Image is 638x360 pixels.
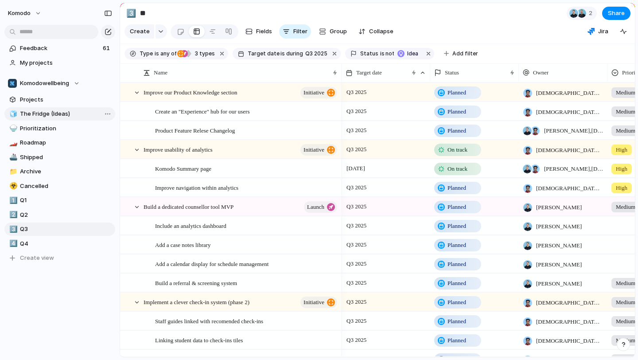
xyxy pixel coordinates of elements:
span: Implement a clever check-in system (phase 2) [144,297,249,307]
span: The Fridge (Ideas) [20,110,112,118]
button: launch [304,201,337,213]
span: Staff guides linked with recomended check-ins [155,316,263,326]
span: launch [307,201,324,213]
div: 🏎️ [9,138,16,148]
span: Build a dedicated counsellor tool MVP [144,201,233,211]
div: 🚢 [9,152,16,162]
span: Fields [256,27,272,36]
button: 📁 [8,167,17,176]
span: [PERSON_NAME] [536,203,582,212]
span: Product Feature Relese Changelog [155,125,235,135]
button: isduring [280,49,304,59]
span: Planned [447,241,466,250]
div: 🚢Shipped [4,151,115,164]
span: Planned [447,126,466,135]
button: initiative [300,87,337,98]
span: Cancelled [20,182,112,191]
span: initiative [303,86,324,99]
span: Planned [447,222,466,231]
span: [PERSON_NAME] [536,279,582,288]
span: Create [130,27,150,36]
span: during [285,50,303,58]
a: 1️⃣Q1 [4,194,115,207]
span: Q3 [20,225,112,234]
button: Filter [279,24,311,39]
span: Improve our Product Knowledge section [144,87,237,97]
span: Q3 2025 [344,220,369,231]
button: Idea [395,49,423,59]
span: Q3 2025 [344,182,369,193]
span: Planned [447,88,466,97]
div: 3️⃣ [126,7,136,19]
button: Fields [242,24,276,39]
span: Idea [407,50,420,58]
button: 4️⃣ [8,239,17,248]
button: 🍚 [8,124,17,133]
button: isnot [378,49,396,59]
span: Planned [447,184,466,192]
button: 🧊 [8,110,17,118]
span: Create an "Experience" hub for our users [155,106,249,116]
span: Archive [20,167,112,176]
span: not [385,50,394,58]
span: Prioritization [20,124,112,133]
span: Add a case notes library [155,239,211,250]
span: is [155,50,159,58]
span: Medium [616,279,635,288]
div: 📁 [9,167,16,177]
span: Jira [598,27,608,36]
button: ☣️ [8,182,17,191]
button: Komodowellbeing [4,77,115,90]
a: 🏎️Roadmap [4,136,115,149]
button: Collapse [355,24,397,39]
span: Planned [447,260,466,269]
span: Projects [20,95,112,104]
span: Type [140,50,153,58]
span: Q3 2025 [344,258,369,269]
span: Improve navigation within analytics [155,182,238,192]
span: Linking student data to check-ins tiles [155,335,243,345]
span: Include an analytics dashboard [155,220,226,231]
span: [PERSON_NAME] [536,260,582,269]
span: Q3 2025 [344,239,369,250]
button: initiative [300,297,337,308]
div: 3️⃣ [9,224,16,235]
div: 🍚 [9,123,16,133]
a: 2️⃣Q2 [4,208,115,222]
span: Q2 [20,211,112,219]
span: Planned [447,317,466,326]
span: High [616,164,627,173]
span: is [380,50,385,58]
span: [DEMOGRAPHIC_DATA][PERSON_NAME] [536,89,603,98]
span: Komodo [8,9,31,18]
span: [DATE] [344,163,367,174]
button: isany of [153,49,178,59]
a: 🧊The Fridge (Ideas) [4,107,115,121]
button: Share [602,7,630,20]
button: 3 types [177,49,217,59]
span: Q4 [20,239,112,248]
span: Status [445,68,459,77]
span: Medium [616,317,635,326]
span: Add filter [452,50,478,58]
div: 4️⃣ [9,239,16,249]
span: 3 [192,50,199,57]
span: Medium [616,336,635,345]
span: initiative [303,144,324,156]
button: Q3 2025 [303,49,329,59]
div: 🧊 [9,109,16,119]
span: Komodowellbeing [20,79,69,88]
span: Planned [447,298,466,307]
span: types [192,50,215,58]
a: ☣️Cancelled [4,180,115,193]
div: 1️⃣ [9,196,16,206]
button: 🏎️ [8,138,17,147]
button: 🚢 [8,153,17,162]
span: Q3 2025 [344,278,369,288]
div: 📁Archive [4,165,115,178]
span: Q3 2025 [344,144,369,155]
